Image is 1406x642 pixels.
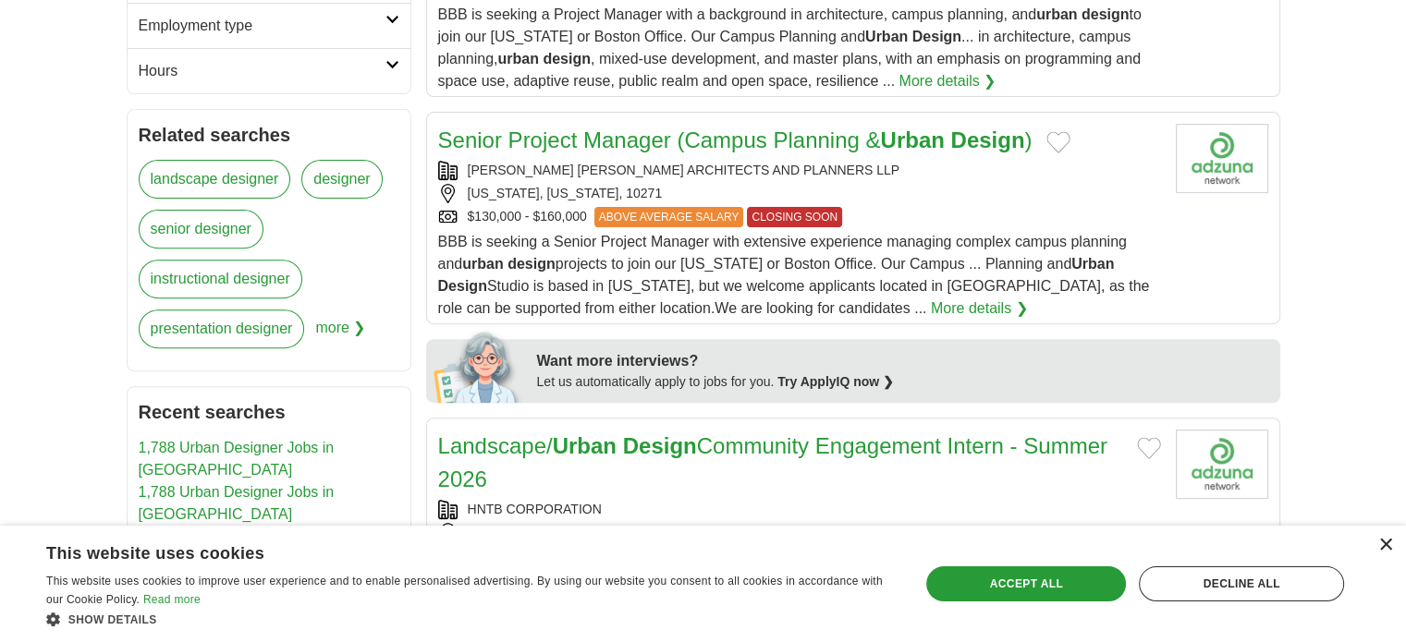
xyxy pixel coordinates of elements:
[865,29,908,44] strong: Urban
[497,51,538,67] strong: urban
[46,610,894,628] div: Show details
[139,60,385,82] h2: Hours
[315,309,365,359] span: more ❯
[747,207,842,227] span: CLOSING SOON
[1378,539,1392,552] div: Close
[1137,437,1161,459] button: Add to favorite jobs
[128,3,410,48] a: Employment type
[139,160,291,199] a: landscape designer
[139,210,263,248] a: senior designer
[68,613,157,626] span: Show details
[623,433,697,458] strong: Design
[438,6,1142,89] span: BBB is seeking a Project Manager with a background in architecture, campus planning, and to join ...
[880,127,944,152] strong: Urban
[537,350,1269,372] div: Want more interviews?
[899,70,996,92] a: More details ❯
[1139,566,1344,601] div: Decline all
[1036,6,1077,22] strong: urban
[1176,430,1268,499] img: Company logo
[438,127,1033,152] a: Senior Project Manager (Campus Planning &Urban Design)
[537,372,1269,392] div: Let us automatically apply to jobs for you.
[438,500,1161,519] div: HNTB CORPORATION
[139,309,305,348] a: presentation designer
[553,433,617,458] strong: Urban
[438,278,487,294] strong: Design
[926,566,1126,601] div: Accept all
[438,234,1150,316] span: BBB is seeking a Senior Project Manager with extensive experience managing complex campus plannin...
[931,297,1028,320] a: More details ❯
[594,207,744,227] span: ABOVE AVERAGE SALARY
[438,523,1161,542] div: [US_STATE], [US_STATE]
[950,127,1024,152] strong: Design
[143,593,201,606] a: Read more, opens a new window
[1082,6,1130,22] strong: design
[1176,124,1268,193] img: Company logo
[139,398,399,426] h2: Recent searches
[139,15,385,37] h2: Employment type
[434,329,523,403] img: apply-iq-scientist.png
[139,260,302,298] a: instructional designer
[139,440,335,478] a: 1,788 Urban Designer Jobs in [GEOGRAPHIC_DATA]
[462,256,503,272] strong: urban
[46,537,848,564] div: This website uses cookies
[438,207,1161,227] div: $130,000 - $160,000
[139,484,335,522] a: 1,788 Urban Designer Jobs in [GEOGRAPHIC_DATA]
[507,256,556,272] strong: design
[139,121,399,149] h2: Related searches
[1046,131,1070,153] button: Add to favorite jobs
[438,184,1161,203] div: [US_STATE], [US_STATE], 10271
[543,51,591,67] strong: design
[777,374,894,389] a: Try ApplyIQ now ❯
[912,29,961,44] strong: Design
[301,160,382,199] a: designer
[128,48,410,93] a: Hours
[1071,256,1114,272] strong: Urban
[46,575,883,606] span: This website uses cookies to improve user experience and to enable personalised advertising. By u...
[438,161,1161,180] div: [PERSON_NAME] [PERSON_NAME] ARCHITECTS AND PLANNERS LLP
[438,433,1107,491] a: Landscape/Urban DesignCommunity Engagement Intern - Summer 2026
